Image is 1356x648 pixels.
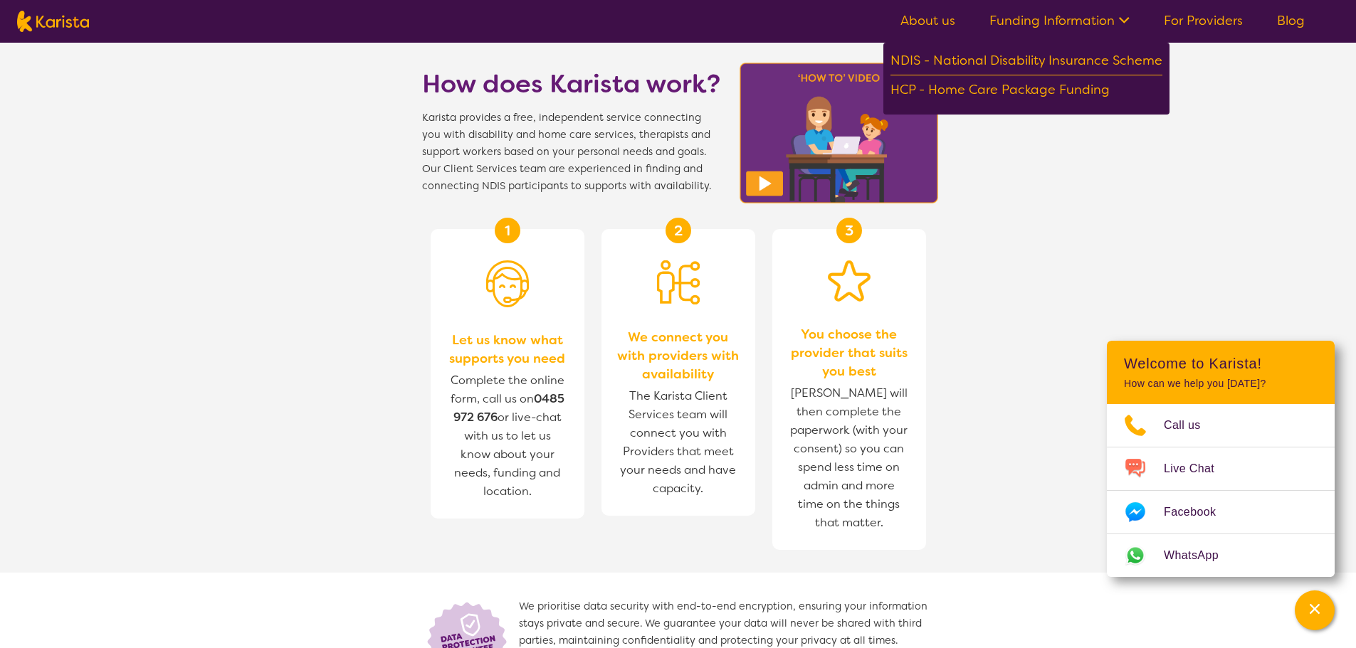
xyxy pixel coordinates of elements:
[828,260,871,302] img: Star icon
[1107,404,1335,577] ul: Choose channel
[890,50,1162,75] div: NDIS - National Disability Insurance Scheme
[1164,545,1236,566] span: WhatsApp
[787,325,912,381] span: You choose the provider that suits you best
[735,58,943,208] img: Karista video
[495,218,520,243] div: 1
[1164,12,1243,29] a: For Providers
[1107,341,1335,577] div: Channel Menu
[17,11,89,32] img: Karista logo
[890,79,1162,104] div: HCP - Home Care Package Funding
[1124,355,1318,372] h2: Welcome to Karista!
[666,218,691,243] div: 2
[1277,12,1305,29] a: Blog
[787,381,912,536] span: [PERSON_NAME] will then complete the paperwork (with your consent) so you can spend less time on ...
[422,110,721,195] span: Karista provides a free, independent service connecting you with disability and home care service...
[836,218,862,243] div: 3
[422,67,721,101] h1: How does Karista work?
[1295,590,1335,630] button: Channel Menu
[989,12,1130,29] a: Funding Information
[616,328,741,383] span: We connect you with providers with availability
[1124,378,1318,390] p: How can we help you [DATE]?
[1164,415,1218,436] span: Call us
[616,383,741,501] span: The Karista Client Services team will connect you with Providers that meet your needs and have ca...
[486,260,529,307] img: Person with headset icon
[1107,534,1335,577] a: Web link opens in a new tab.
[657,260,700,304] img: Person being matched to services icon
[451,373,564,499] span: Complete the online form, call us on or live-chat with us to let us know about your needs, fundin...
[1164,501,1233,523] span: Facebook
[445,331,570,368] span: Let us know what supports you need
[1164,458,1231,479] span: Live Chat
[900,12,955,29] a: About us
